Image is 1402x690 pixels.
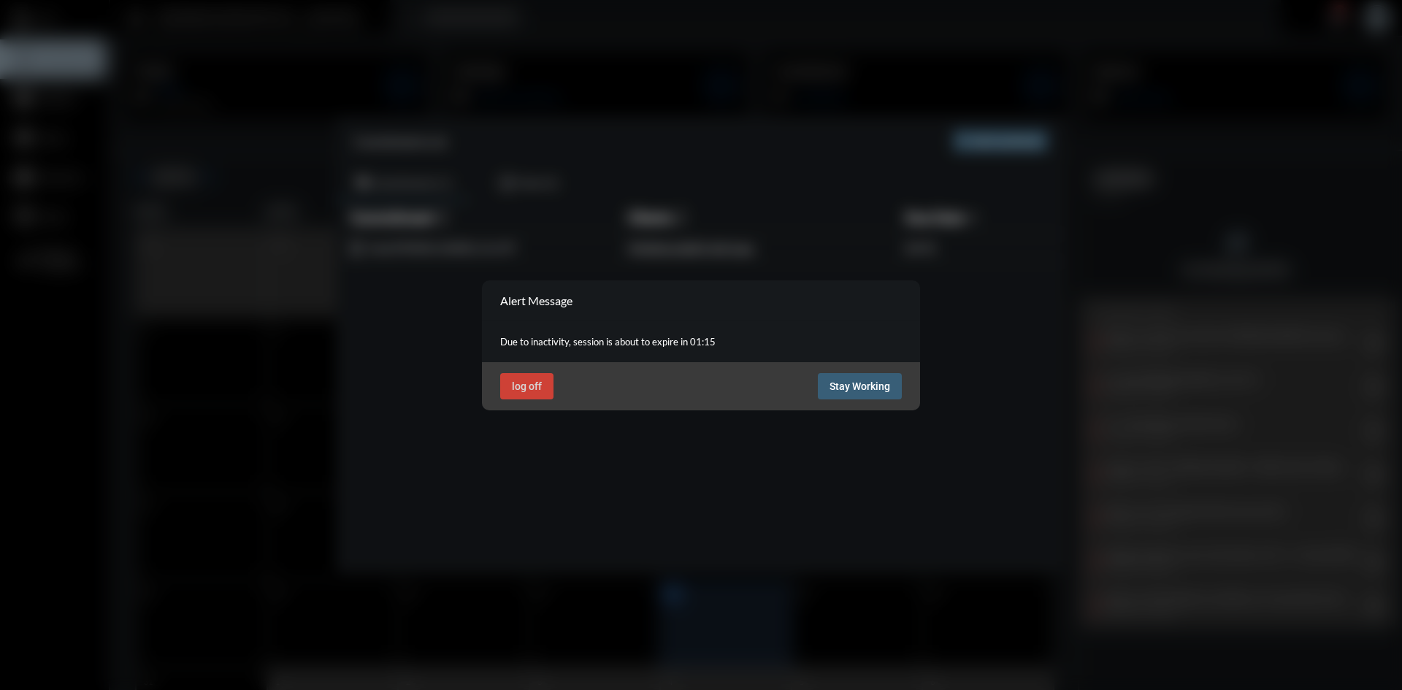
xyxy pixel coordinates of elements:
[500,294,572,307] h2: Alert Message
[818,373,902,399] button: Stay Working
[512,380,542,392] span: log off
[500,373,553,399] button: log off
[500,336,902,348] p: Due to inactivity, session is about to expire in 01:15
[830,380,890,392] span: Stay Working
